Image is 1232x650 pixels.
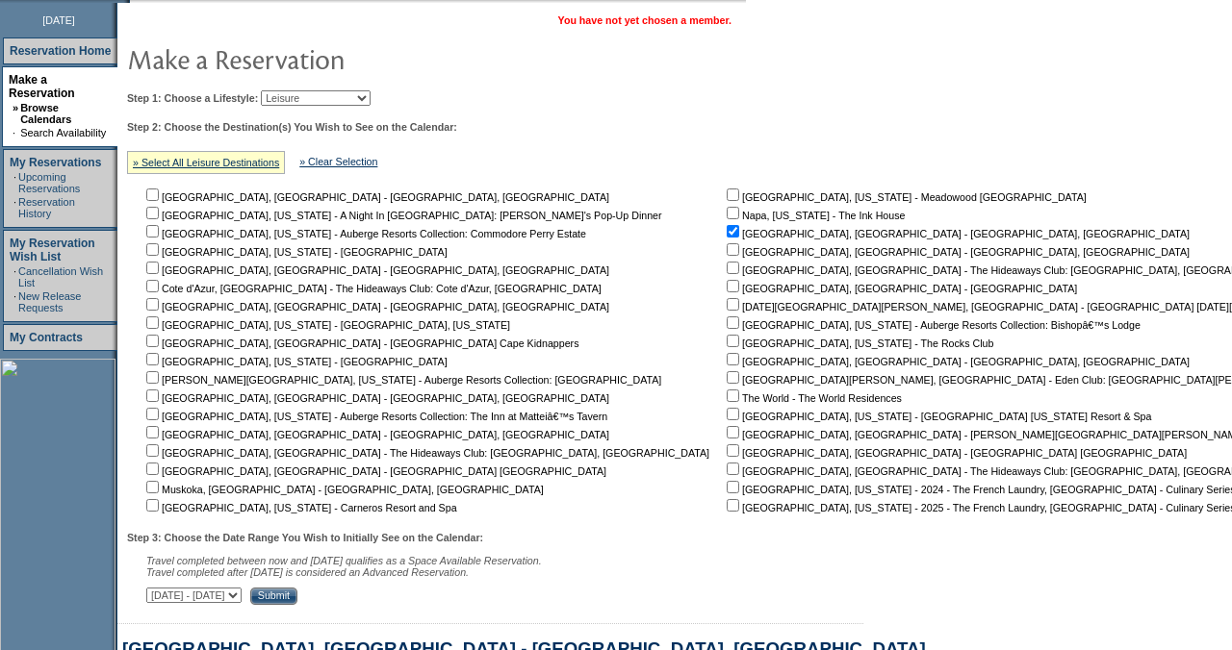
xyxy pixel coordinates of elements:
[142,337,578,349] nobr: [GEOGRAPHIC_DATA], [GEOGRAPHIC_DATA] - [GEOGRAPHIC_DATA] Cape Kidnappers
[142,484,544,495] nobr: Muskoka, [GEOGRAPHIC_DATA] - [GEOGRAPHIC_DATA], [GEOGRAPHIC_DATA]
[142,374,661,386] nobr: [PERSON_NAME][GEOGRAPHIC_DATA], [US_STATE] - Auberge Resorts Collection: [GEOGRAPHIC_DATA]
[723,228,1190,239] nobr: [GEOGRAPHIC_DATA], [GEOGRAPHIC_DATA] - [GEOGRAPHIC_DATA], [GEOGRAPHIC_DATA]
[13,171,16,194] td: ·
[723,447,1187,459] nobr: [GEOGRAPHIC_DATA], [GEOGRAPHIC_DATA] - [GEOGRAPHIC_DATA] [GEOGRAPHIC_DATA]
[10,237,95,263] a: My Reservation Wish List
[146,555,542,566] span: Travel completed between now and [DATE] qualifies as a Space Available Reservation.
[723,246,1190,258] nobr: [GEOGRAPHIC_DATA], [GEOGRAPHIC_DATA] - [GEOGRAPHIC_DATA], [GEOGRAPHIC_DATA]
[127,532,483,543] b: Step 3: Choose the Date Range You Wish to Initially See on the Calendar:
[723,392,902,404] nobr: The World - The World Residences
[42,14,75,26] span: [DATE]
[723,283,1077,294] nobr: [GEOGRAPHIC_DATA], [GEOGRAPHIC_DATA] - [GEOGRAPHIC_DATA]
[250,587,297,605] input: Submit
[13,265,16,288] td: ·
[18,171,80,194] a: Upcoming Reservations
[18,290,81,313] a: New Release Requests
[142,283,602,294] nobr: Cote d'Azur, [GEOGRAPHIC_DATA] - The Hideaways Club: Cote d'Azur, [GEOGRAPHIC_DATA]
[13,127,18,138] td: ·
[127,39,512,78] img: pgTtlMakeReservation.gif
[127,92,258,104] b: Step 1: Choose a Lifestyle:
[142,502,457,513] nobr: [GEOGRAPHIC_DATA], [US_STATE] - Carneros Resort and Spa
[723,411,1151,422] nobr: [GEOGRAPHIC_DATA], [US_STATE] - [GEOGRAPHIC_DATA] [US_STATE] Resort & Spa
[142,411,607,422] nobr: [GEOGRAPHIC_DATA], [US_STATE] - Auberge Resorts Collection: The Inn at Matteiâ€™s Tavern
[127,121,457,133] b: Step 2: Choose the Destination(s) You Wish to See on the Calendar:
[142,429,609,440] nobr: [GEOGRAPHIC_DATA], [GEOGRAPHIC_DATA] - [GEOGRAPHIC_DATA], [GEOGRAPHIC_DATA]
[18,265,103,288] a: Cancellation Wish List
[299,156,377,167] a: » Clear Selection
[142,465,606,477] nobr: [GEOGRAPHIC_DATA], [GEOGRAPHIC_DATA] - [GEOGRAPHIC_DATA] [GEOGRAPHIC_DATA]
[10,44,111,58] a: Reservation Home
[142,191,609,203] nobr: [GEOGRAPHIC_DATA], [GEOGRAPHIC_DATA] - [GEOGRAPHIC_DATA], [GEOGRAPHIC_DATA]
[142,228,586,239] nobr: [GEOGRAPHIC_DATA], [US_STATE] - Auberge Resorts Collection: Commodore Perry Estate
[10,331,83,344] a: My Contracts
[20,127,106,138] a: Search Availability
[18,196,75,219] a: Reservation History
[142,392,609,404] nobr: [GEOGRAPHIC_DATA], [GEOGRAPHIC_DATA] - [GEOGRAPHIC_DATA], [GEOGRAPHIC_DATA]
[142,301,609,312] nobr: [GEOGRAPHIC_DATA], [GEOGRAPHIC_DATA] - [GEOGRAPHIC_DATA], [GEOGRAPHIC_DATA]
[558,14,731,26] span: You have not yet chosen a member.
[13,290,16,313] td: ·
[142,447,709,459] nobr: [GEOGRAPHIC_DATA], [GEOGRAPHIC_DATA] - The Hideaways Club: [GEOGRAPHIC_DATA], [GEOGRAPHIC_DATA]
[13,102,18,113] b: »
[9,73,75,100] a: Make a Reservation
[723,337,993,349] nobr: [GEOGRAPHIC_DATA], [US_STATE] - The Rocks Club
[723,191,1087,203] nobr: [GEOGRAPHIC_DATA], [US_STATE] - Meadowood [GEOGRAPHIC_DATA]
[133,157,279,168] a: » Select All Leisure Destinations
[142,264,609,276] nobr: [GEOGRAPHIC_DATA], [GEOGRAPHIC_DATA] - [GEOGRAPHIC_DATA], [GEOGRAPHIC_DATA]
[723,210,905,221] nobr: Napa, [US_STATE] - The Ink House
[142,319,510,331] nobr: [GEOGRAPHIC_DATA], [US_STATE] - [GEOGRAPHIC_DATA], [US_STATE]
[142,356,448,367] nobr: [GEOGRAPHIC_DATA], [US_STATE] - [GEOGRAPHIC_DATA]
[10,156,101,169] a: My Reservations
[146,566,469,578] nobr: Travel completed after [DATE] is considered an Advanced Reservation.
[142,246,448,258] nobr: [GEOGRAPHIC_DATA], [US_STATE] - [GEOGRAPHIC_DATA]
[142,210,662,221] nobr: [GEOGRAPHIC_DATA], [US_STATE] - A Night In [GEOGRAPHIC_DATA]: [PERSON_NAME]'s Pop-Up Dinner
[20,102,71,125] a: Browse Calendars
[723,319,1141,331] nobr: [GEOGRAPHIC_DATA], [US_STATE] - Auberge Resorts Collection: Bishopâ€™s Lodge
[13,196,16,219] td: ·
[723,356,1190,367] nobr: [GEOGRAPHIC_DATA], [GEOGRAPHIC_DATA] - [GEOGRAPHIC_DATA], [GEOGRAPHIC_DATA]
